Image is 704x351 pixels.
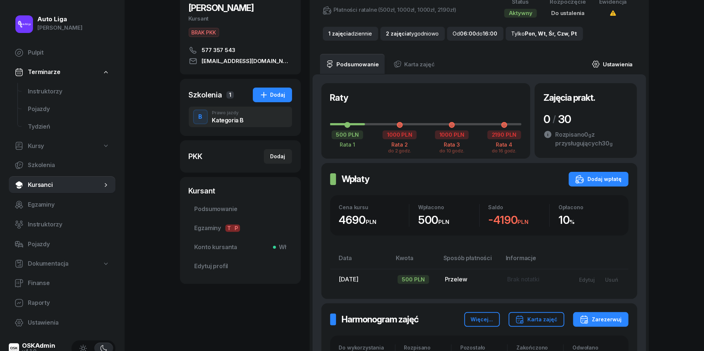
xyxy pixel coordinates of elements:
[28,87,110,96] span: Instruktorzy
[559,213,620,227] div: 10
[487,141,521,148] div: Rata 4
[189,200,292,218] a: Podsumowanie
[22,83,115,100] a: Instruktorzy
[339,344,395,351] div: Do wykorzystania
[189,46,292,55] a: 577 357 543
[28,180,102,190] span: Kursanci
[553,113,556,125] div: /
[189,3,254,13] span: [PERSON_NAME]
[264,149,292,164] button: Dodaj
[342,173,370,185] h2: Wpłaty
[518,218,529,225] small: PLN
[189,239,292,256] a: Konto kursantaWł
[339,213,409,227] div: 4690
[189,219,292,237] a: EgzaminyTP
[9,216,115,233] a: Instruktorzy
[9,156,115,174] a: Szkolenia
[37,16,82,22] div: Auto Liga
[195,223,286,233] span: Egzaminy
[189,28,219,37] span: BRAK PKK
[489,204,550,210] div: Saldo
[202,57,292,66] span: [EMAIL_ADDRESS][DOMAIN_NAME]
[233,225,240,232] span: P
[551,10,585,16] span: Do ustalenia
[9,236,115,253] a: Pojazdy
[9,255,115,272] a: Dokumentacja
[418,204,479,210] div: Wpłacono
[270,152,285,161] div: Dodaj
[460,344,507,351] div: Pozostało
[392,253,439,269] th: Kwota
[398,275,430,284] div: 500 PLN
[558,112,572,126] span: 30
[253,88,292,102] button: Dodaj
[28,48,110,58] span: Pulpit
[487,130,521,139] div: 2190 PLN
[28,298,110,308] span: Raporty
[9,274,115,292] a: Finanse
[435,148,469,153] div: do 10 godz.
[570,218,575,225] small: %
[330,92,349,104] h2: Raty
[259,90,285,99] div: Dodaj
[189,57,292,66] a: [EMAIL_ADDRESS][DOMAIN_NAME]
[193,110,208,124] button: B
[383,130,417,139] div: 1000 PLN
[330,253,392,269] th: Data
[504,9,537,18] div: Aktywny
[28,200,110,210] span: Egzaminy
[22,118,115,136] a: Tydzień
[28,259,69,269] span: Dokumentacja
[9,138,115,155] a: Kursy
[555,130,628,148] div: Rozpisano z przysługujących
[9,176,115,194] a: Kursanci
[339,276,358,283] span: [DATE]
[342,314,419,325] h2: Harmonogram zajęć
[507,276,539,283] span: Brak notatki
[605,277,618,283] div: Usuń
[543,112,550,126] span: 0
[226,91,234,99] span: 1
[195,204,286,214] span: Podsumowanie
[501,253,568,269] th: Informacje
[189,186,292,196] div: Kursant
[435,130,469,139] div: 1000 PLN
[515,315,558,324] div: Karta zajęć
[189,258,292,275] a: Edytuj profil
[28,220,110,229] span: Instruktorzy
[212,117,244,123] div: Kategoria B
[586,54,638,74] a: Ustawienia
[189,107,292,127] button: BPrawo jazdyKategoria B
[559,204,620,210] div: Opłacono
[28,104,110,114] span: Pojazdy
[37,23,82,33] div: [PERSON_NAME]
[418,213,479,227] div: 500
[609,141,613,147] small: g
[9,314,115,332] a: Ustawienia
[600,274,623,286] button: Usuń
[543,92,595,104] h2: Zajęcia prakt.
[9,44,115,62] a: Pulpit
[330,141,365,148] div: Rata 1
[439,253,501,269] th: Sposób płatności
[585,131,592,138] span: 0
[225,225,233,232] span: T
[9,64,115,81] a: Terminarze
[388,54,441,74] a: Karta zajęć
[28,318,110,328] span: Ustawienia
[439,218,450,225] small: PLN
[366,218,377,225] small: PLN
[323,5,456,15] div: Płatności ratalne (500zł, 1000zł, 1000zł, 2190zł)
[579,277,595,283] div: Edytuj
[487,148,521,153] div: do 16 godz.
[382,141,417,148] div: Rata 2
[189,14,292,23] div: Kursant
[602,140,613,147] span: 30
[28,160,110,170] span: Szkolenia
[28,240,110,249] span: Pojazdy
[589,132,592,138] small: g
[195,243,286,252] span: Konto kursanta
[339,204,409,210] div: Cena kursu
[28,141,44,151] span: Kursy
[471,315,493,324] div: Więcej...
